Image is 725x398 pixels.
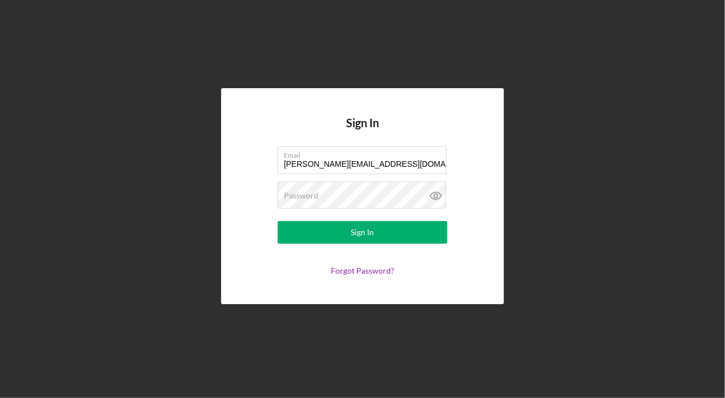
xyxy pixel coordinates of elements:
label: Password [284,191,318,200]
a: Forgot Password? [331,266,394,275]
div: Sign In [351,221,374,244]
h4: Sign In [346,116,379,146]
label: Email [284,147,447,159]
button: Sign In [278,221,447,244]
